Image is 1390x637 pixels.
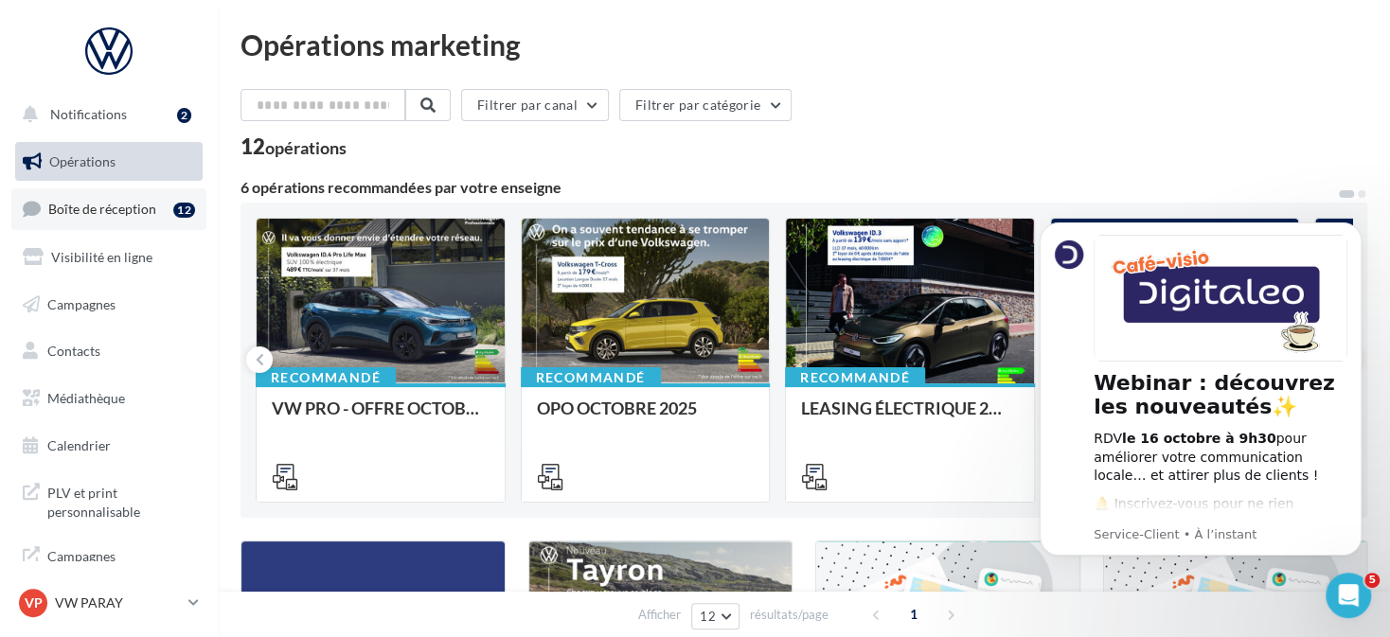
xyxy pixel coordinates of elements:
[11,331,206,371] a: Contacts
[11,472,206,528] a: PLV et print personnalisable
[691,603,740,629] button: 12
[272,398,490,436] div: VW PRO - OFFRE OCTOBRE 25
[801,398,1019,436] div: LEASING ÉLECTRIQUE 2025
[11,238,206,277] a: Visibilité en ligne
[1364,573,1380,588] span: 5
[50,106,127,122] span: Notifications
[1011,199,1390,628] iframe: Intercom notifications message
[619,89,792,121] button: Filtrer par catégorie
[173,203,195,218] div: 12
[256,367,396,388] div: Recommandé
[241,136,347,157] div: 12
[899,599,929,629] span: 1
[25,593,43,612] span: VP
[55,593,181,612] p: VW PARAY
[537,398,755,436] div: OPO OCTOBRE 2025
[47,295,116,311] span: Campagnes
[11,95,199,134] button: Notifications 2
[785,367,925,388] div: Recommandé
[461,89,609,121] button: Filtrer par canal
[47,480,195,521] span: PLV et print personnalisable
[47,543,195,584] span: Campagnes DataOnDemand
[51,249,152,265] span: Visibilité en ligne
[241,30,1367,59] div: Opérations marketing
[265,139,347,156] div: opérations
[49,153,116,169] span: Opérations
[11,188,206,229] a: Boîte de réception12
[11,426,206,466] a: Calendrier
[177,108,191,123] div: 2
[700,609,716,624] span: 12
[11,142,206,182] a: Opérations
[241,180,1337,195] div: 6 opérations recommandées par votre enseigne
[15,585,203,621] a: VP VW PARAY
[11,536,206,592] a: Campagnes DataOnDemand
[48,201,156,217] span: Boîte de réception
[11,285,206,325] a: Campagnes
[11,379,206,418] a: Médiathèque
[47,437,111,453] span: Calendrier
[47,390,125,406] span: Médiathèque
[750,606,829,624] span: résultats/page
[638,606,681,624] span: Afficher
[1326,573,1371,618] iframe: Intercom live chat
[521,367,661,388] div: Recommandé
[47,343,100,359] span: Contacts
